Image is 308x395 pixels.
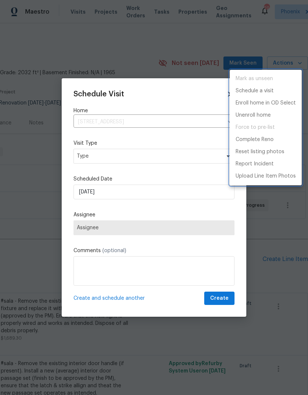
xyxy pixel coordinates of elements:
p: Upload Line Item Photos [236,172,296,180]
p: Complete Reno [236,136,274,144]
p: Reset listing photos [236,148,284,156]
p: Enroll home in OD Select [236,99,296,107]
p: Unenroll home [236,111,271,119]
p: Schedule a visit [236,87,274,95]
p: Report Incident [236,160,274,168]
span: Setup visit must be completed before moving home to pre-list [230,121,302,134]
